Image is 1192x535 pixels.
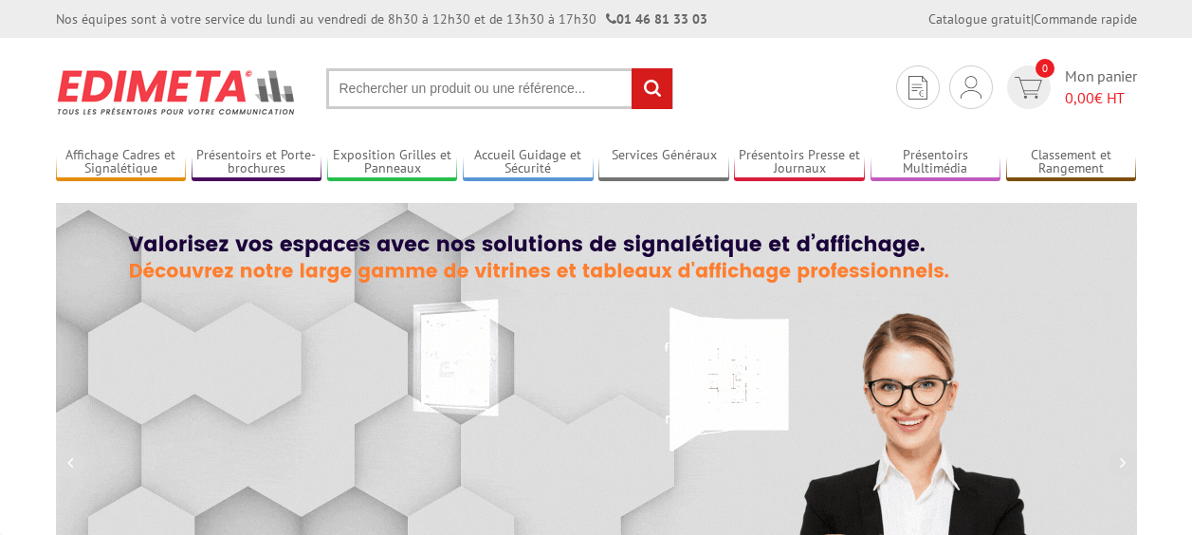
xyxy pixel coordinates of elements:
[56,9,707,28] div: Nos équipes sont à votre service du lundi au vendredi de 8h30 à 12h30 et de 13h30 à 17h30
[632,68,672,109] input: rechercher
[928,9,1137,28] div: |
[1002,65,1137,109] a: devis rapide 0 Mon panier 0,00€ HT
[1065,88,1094,107] span: 0,00
[928,10,1031,28] a: Catalogue gratuit
[734,147,865,178] a: Présentoirs Presse et Journaux
[1006,147,1137,178] a: Classement et Rangement
[56,57,298,127] img: Présentoir, panneau, stand - Edimeta - PLV, affichage, mobilier bureau, entreprise
[1065,87,1137,109] span: € HT
[598,147,729,178] a: Services Généraux
[326,68,673,109] input: Rechercher un produit ou une référence...
[56,147,187,178] a: Affichage Cadres et Signalétique
[192,147,322,178] a: Présentoirs et Porte-brochures
[1036,59,1054,78] span: 0
[1034,10,1137,28] a: Commande rapide
[961,76,981,99] img: devis rapide
[871,147,1001,178] a: Présentoirs Multimédia
[463,147,594,178] a: Accueil Guidage et Sécurité
[1015,77,1042,99] img: devis rapide
[908,76,927,100] img: devis rapide
[1065,65,1137,109] span: Mon panier
[327,147,458,178] a: Exposition Grilles et Panneaux
[606,10,707,28] strong: 01 46 81 33 03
